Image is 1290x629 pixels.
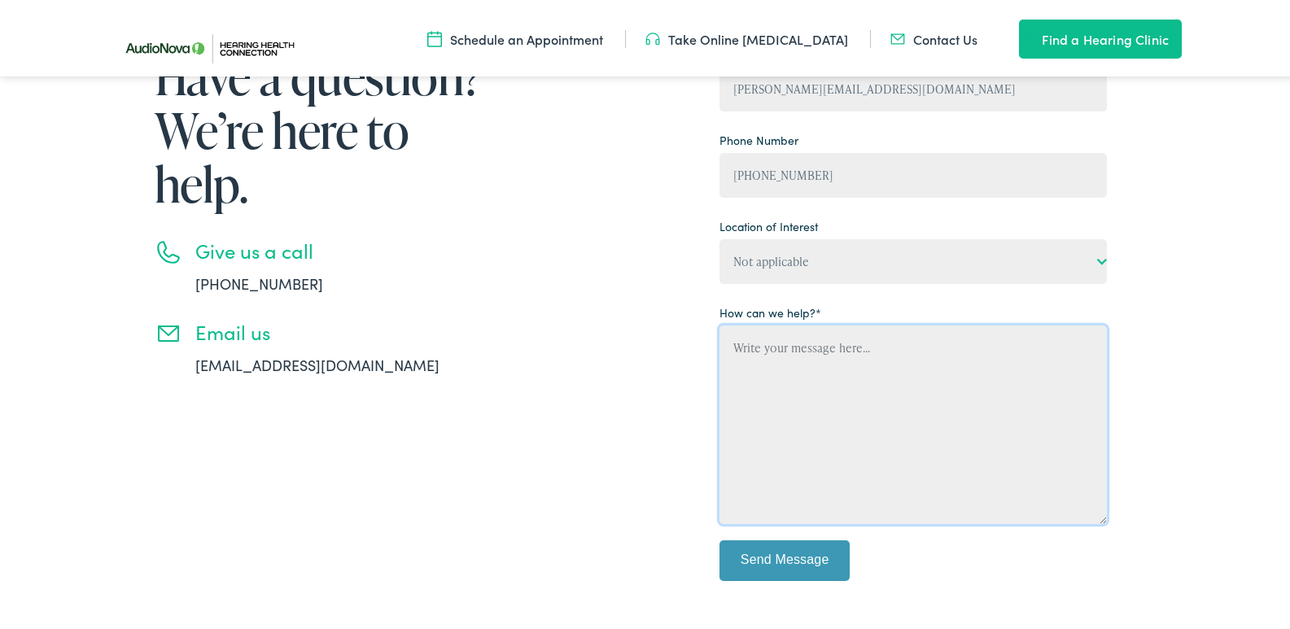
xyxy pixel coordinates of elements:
input: Send Message [719,537,850,578]
a: Schedule an Appointment [427,27,603,45]
img: utility icon [427,27,442,45]
h3: Email us [195,317,488,341]
a: Take Online [MEDICAL_DATA] [645,27,848,45]
label: Location of Interest [719,215,818,232]
label: How can we help? [719,301,821,318]
img: utility icon [645,27,660,45]
a: Contact Us [890,27,977,45]
img: utility icon [1019,26,1034,46]
img: utility icon [890,27,905,45]
a: [PHONE_NUMBER] [195,270,323,290]
a: Find a Hearing Clinic [1019,16,1182,55]
input: (XXX) XXX - XXXX [719,150,1107,194]
label: Phone Number [719,129,798,146]
input: example@gmail.com [719,63,1107,108]
a: [EMAIL_ADDRESS][DOMAIN_NAME] [195,352,439,372]
h3: Give us a call [195,236,488,260]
